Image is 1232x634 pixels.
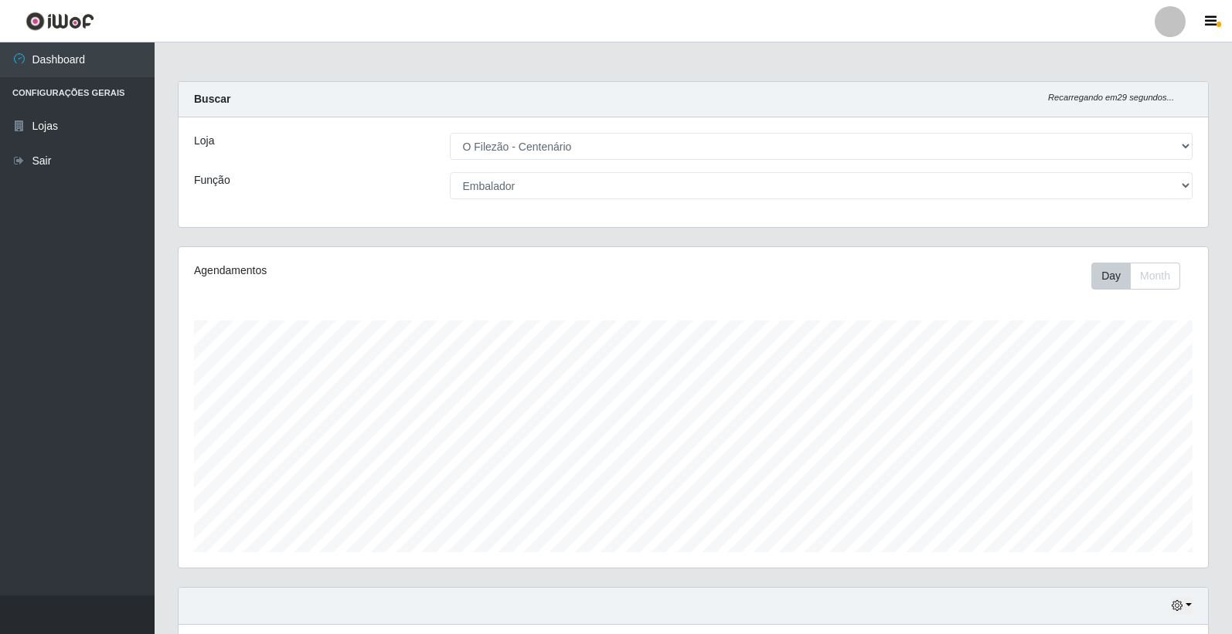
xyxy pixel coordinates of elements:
div: Agendamentos [194,263,597,279]
label: Loja [194,133,214,149]
button: Month [1130,263,1180,290]
div: Toolbar with button groups [1091,263,1193,290]
strong: Buscar [194,93,230,105]
button: Day [1091,263,1131,290]
img: CoreUI Logo [26,12,94,31]
div: First group [1091,263,1180,290]
label: Função [194,172,230,188]
i: Recarregando em 29 segundos... [1048,93,1174,102]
